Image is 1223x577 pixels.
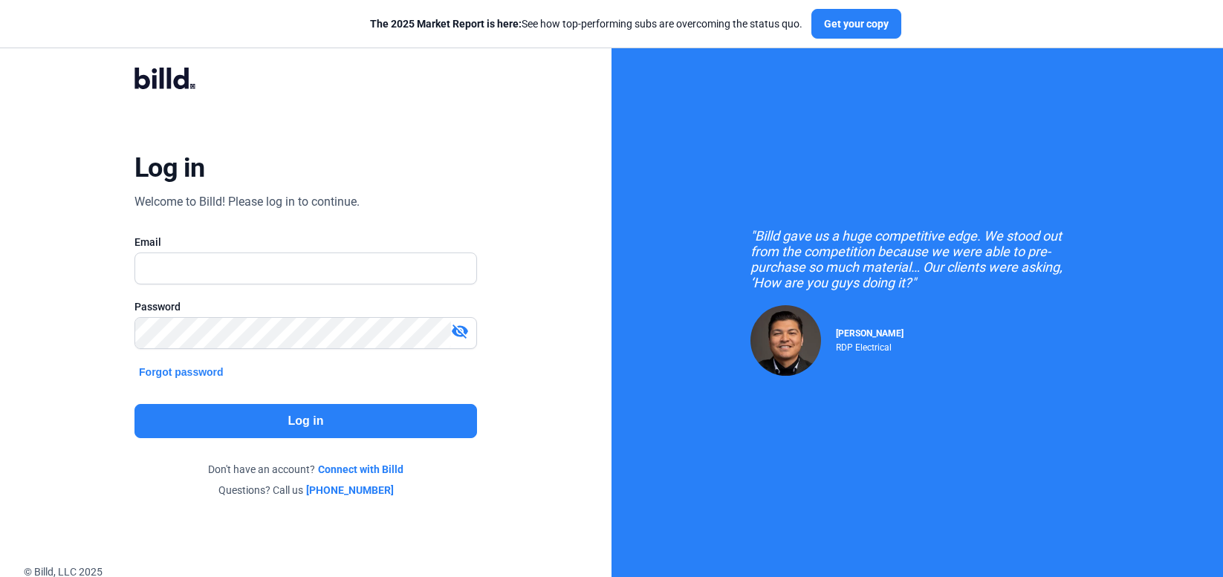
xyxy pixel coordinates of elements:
[750,228,1085,290] div: "Billd gave us a huge competitive edge. We stood out from the competition because we were able to...
[318,462,403,477] a: Connect with Billd
[836,339,904,353] div: RDP Electrical
[306,483,394,498] a: [PHONE_NUMBER]
[134,404,477,438] button: Log in
[451,322,469,340] mat-icon: visibility_off
[134,151,205,184] div: Log in
[836,328,904,339] span: [PERSON_NAME]
[134,235,477,250] div: Email
[134,299,477,314] div: Password
[811,9,901,39] button: Get your copy
[134,462,477,477] div: Don't have an account?
[750,305,821,376] img: Raul Pacheco
[134,483,477,498] div: Questions? Call us
[370,16,802,31] div: See how top-performing subs are overcoming the status quo.
[134,364,228,380] button: Forgot password
[370,18,522,30] span: The 2025 Market Report is here:
[134,193,360,211] div: Welcome to Billd! Please log in to continue.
